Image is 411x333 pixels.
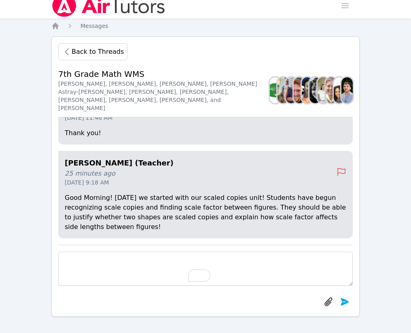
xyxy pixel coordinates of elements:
h2: 7th Grade Math WMS [58,68,270,80]
p: Good Morning! [DATE] we started with our scaled copies unit! Students have begun recognizing scal... [65,193,346,232]
img: Peggy Koutas [302,77,313,103]
textarea: To enrich screen reader interactions, please activate Accessibility in Grammarly extension settings [58,252,353,286]
button: Back to Threads [58,43,127,60]
p: Thank you! [65,128,346,138]
span: Back to Threads [72,47,124,57]
h4: [PERSON_NAME] (Teacher) [65,157,337,169]
nav: Breadcrumb [51,22,360,30]
a: Messages [81,22,108,30]
span: Messages [81,23,108,29]
img: Diana Andrade [326,77,337,103]
span: 25 minutes ago [65,169,337,178]
span: [DATE] 11:46 AM [65,114,337,122]
img: Kaitlyn Hall [270,77,281,103]
div: [PERSON_NAME], [PERSON_NAME], [PERSON_NAME], [PERSON_NAME] Astray-[PERSON_NAME], [PERSON_NAME], [... [58,80,270,112]
img: Michelle Dupin [334,77,345,103]
img: Courtney Maher [309,77,321,103]
img: Zachary D'Esposito [286,77,297,103]
img: Franco Uribe-Rheinbolt [341,77,353,103]
img: Adrinna Beltre [318,77,329,103]
span: [DATE] 9:18 AM [65,178,337,187]
img: Vincent Astray-Caneda [294,77,305,103]
img: Sarah Skonicki [278,77,289,103]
